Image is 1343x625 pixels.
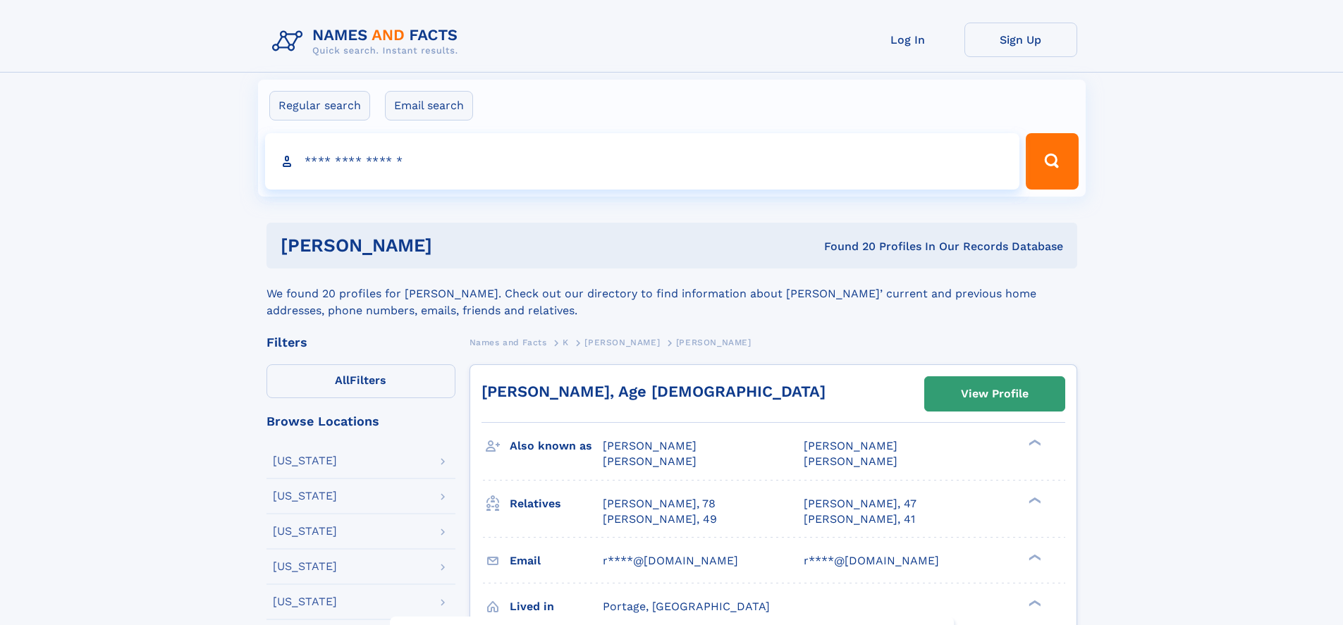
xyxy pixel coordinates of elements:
[482,383,826,400] a: [PERSON_NAME], Age [DEMOGRAPHIC_DATA]
[510,549,603,573] h3: Email
[266,415,455,428] div: Browse Locations
[676,338,752,347] span: [PERSON_NAME]
[804,439,897,452] span: [PERSON_NAME]
[563,333,569,351] a: K
[265,133,1020,190] input: search input
[804,496,916,512] a: [PERSON_NAME], 47
[603,439,697,452] span: [PERSON_NAME]
[266,364,455,398] label: Filters
[584,333,660,351] a: [PERSON_NAME]
[281,237,628,254] h1: [PERSON_NAME]
[266,268,1077,319] div: We found 20 profiles for [PERSON_NAME]. Check out our directory to find information about [PERSON...
[628,239,1063,254] div: Found 20 Profiles In Our Records Database
[335,373,350,387] span: All
[273,526,337,537] div: [US_STATE]
[603,512,717,527] a: [PERSON_NAME], 49
[269,91,370,120] label: Regular search
[1025,552,1042,562] div: ❯
[563,338,569,347] span: K
[852,23,964,57] a: Log In
[804,454,897,468] span: [PERSON_NAME]
[1025,495,1042,505] div: ❯
[273,455,337,466] div: [US_STATE]
[603,600,770,613] span: Portage, [GEOGRAPHIC_DATA]
[925,377,1065,411] a: View Profile
[1025,438,1042,447] div: ❯
[510,492,603,516] h3: Relatives
[964,23,1077,57] a: Sign Up
[804,512,915,527] a: [PERSON_NAME], 41
[510,434,603,458] h3: Also known as
[266,336,455,349] div: Filters
[603,454,697,468] span: [PERSON_NAME]
[603,496,716,512] a: [PERSON_NAME], 78
[510,595,603,619] h3: Lived in
[273,596,337,607] div: [US_STATE]
[470,333,547,351] a: Names and Facts
[266,23,470,61] img: Logo Names and Facts
[961,378,1029,410] div: View Profile
[584,338,660,347] span: [PERSON_NAME]
[273,561,337,572] div: [US_STATE]
[385,91,473,120] label: Email search
[273,490,337,502] div: [US_STATE]
[1025,598,1042,607] div: ❯
[1026,133,1078,190] button: Search Button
